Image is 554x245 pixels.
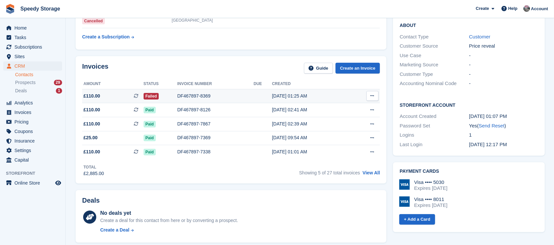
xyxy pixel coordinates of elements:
[400,122,469,130] div: Password Set
[15,72,62,78] a: Contacts
[3,178,62,188] a: menu
[469,131,538,139] div: 1
[400,61,469,69] div: Marketing Source
[399,196,410,207] img: Visa Logo
[14,98,54,107] span: Analytics
[400,131,469,139] div: Logins
[5,4,15,14] img: stora-icon-8386f47178a22dfd0bd8f6a31ec36ba5ce8667c1dd55bd0f319d3a0aa187defe.svg
[363,170,380,175] a: View All
[272,134,350,141] div: [DATE] 09:54 AM
[14,42,54,52] span: Subscriptions
[54,179,62,187] a: Preview store
[100,209,238,217] div: No deals yet
[399,214,435,225] a: + Add a Card
[414,196,447,202] div: Visa •••• 8011
[3,33,62,42] a: menu
[272,148,350,155] div: [DATE] 01:01 AM
[82,18,105,24] div: Cancelled
[3,23,62,33] a: menu
[177,134,254,141] div: DF467897-7369
[6,170,65,177] span: Storefront
[56,88,62,94] div: 1
[15,87,62,94] a: Deals 1
[144,93,159,100] span: Failed
[335,63,380,74] a: Create an Invoice
[414,179,447,185] div: Visa •••• 5030
[14,146,54,155] span: Settings
[14,33,54,42] span: Tasks
[100,217,238,224] div: Create a deal for this contact from here or by converting a prospect.
[83,93,100,100] span: £110.00
[400,71,469,78] div: Customer Type
[400,113,469,120] div: Account Created
[15,79,62,86] a: Prospects 29
[14,136,54,145] span: Insurance
[469,80,538,87] div: -
[14,23,54,33] span: Home
[83,148,100,155] span: £110.00
[83,164,104,170] div: Total
[469,142,507,147] time: 2023-07-18 11:17:48 UTC
[523,5,530,12] img: Dan Jackson
[14,178,54,188] span: Online Store
[100,227,238,234] a: Create a Deal
[469,42,538,50] div: Price reveal
[400,52,469,59] div: Use Case
[83,170,104,177] div: £2,885.00
[414,185,447,191] div: Expires [DATE]
[144,121,156,127] span: Paid
[3,42,62,52] a: menu
[479,123,504,128] a: Send Reset
[3,61,62,71] a: menu
[83,106,100,113] span: £110.00
[469,122,538,130] div: Yes
[18,3,63,14] a: Speedy Storage
[469,61,538,69] div: -
[3,52,62,61] a: menu
[177,106,254,113] div: DF467897-8126
[83,121,100,127] span: £110.00
[3,98,62,107] a: menu
[272,106,350,113] div: [DATE] 02:41 AM
[304,63,333,74] a: Guide
[3,117,62,126] a: menu
[400,22,538,28] h2: About
[14,117,54,126] span: Pricing
[3,146,62,155] a: menu
[15,88,27,94] span: Deals
[14,61,54,71] span: CRM
[469,71,538,78] div: -
[82,79,144,89] th: Amount
[508,5,518,12] span: Help
[399,179,410,190] img: Visa Logo
[144,135,156,141] span: Paid
[477,123,506,128] span: ( )
[14,127,54,136] span: Coupons
[400,33,469,41] div: Contact Type
[172,17,243,23] div: [GEOGRAPHIC_DATA]
[272,93,350,100] div: [DATE] 01:25 AM
[82,33,130,40] div: Create a Subscription
[299,170,360,175] span: Showing 5 of 27 total invoices
[3,127,62,136] a: menu
[3,136,62,145] a: menu
[400,141,469,148] div: Last Login
[14,108,54,117] span: Invoices
[3,155,62,165] a: menu
[15,79,35,86] span: Prospects
[54,80,62,85] div: 29
[83,134,98,141] span: £25.00
[272,121,350,127] div: [DATE] 02:39 AM
[3,108,62,117] a: menu
[177,93,254,100] div: DF467897-8369
[144,107,156,113] span: Paid
[254,79,272,89] th: Due
[14,155,54,165] span: Capital
[469,34,490,39] a: Customer
[272,79,350,89] th: Created
[400,169,538,174] h2: Payment cards
[400,101,538,108] h2: Storefront Account
[531,6,548,12] span: Account
[144,79,177,89] th: Status
[82,31,134,43] a: Create a Subscription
